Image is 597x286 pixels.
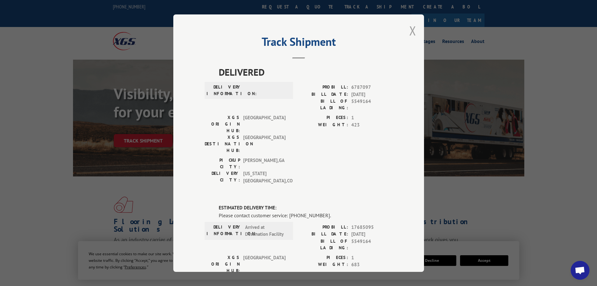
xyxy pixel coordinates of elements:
[351,238,393,251] span: 5549164
[351,114,393,121] span: 1
[219,204,393,212] label: ESTIMATED DELIVERY TIME:
[351,121,393,128] span: 423
[243,254,285,274] span: [GEOGRAPHIC_DATA]
[219,211,393,219] div: Please contact customer service: [PHONE_NUMBER].
[351,261,393,268] span: 683
[351,91,393,98] span: [DATE]
[351,98,393,111] span: 5549164
[351,224,393,231] span: 17685095
[299,98,348,111] label: BILL OF LADING:
[207,224,242,238] label: DELIVERY INFORMATION:
[351,254,393,261] span: 1
[243,114,285,134] span: [GEOGRAPHIC_DATA]
[299,261,348,268] label: WEIGHT:
[351,231,393,238] span: [DATE]
[205,254,240,274] label: XGS ORIGIN HUB:
[299,238,348,251] label: BILL OF LADING:
[299,254,348,261] label: PIECES:
[409,22,416,39] button: Close modal
[205,157,240,170] label: PICKUP CITY:
[243,170,285,184] span: [US_STATE][GEOGRAPHIC_DATA] , CO
[299,84,348,91] label: PROBILL:
[571,261,589,280] div: Open chat
[205,170,240,184] label: DELIVERY CITY:
[245,224,287,238] span: Arrived at Destination Facility
[299,91,348,98] label: BILL DATE:
[205,37,393,49] h2: Track Shipment
[299,121,348,128] label: WEIGHT:
[219,65,393,79] span: DELIVERED
[243,157,285,170] span: [PERSON_NAME] , GA
[205,134,240,154] label: XGS DESTINATION HUB:
[205,114,240,134] label: XGS ORIGIN HUB:
[299,114,348,121] label: PIECES:
[351,84,393,91] span: 6787097
[299,224,348,231] label: PROBILL:
[243,134,285,154] span: [GEOGRAPHIC_DATA]
[299,231,348,238] label: BILL DATE:
[207,84,242,97] label: DELIVERY INFORMATION:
